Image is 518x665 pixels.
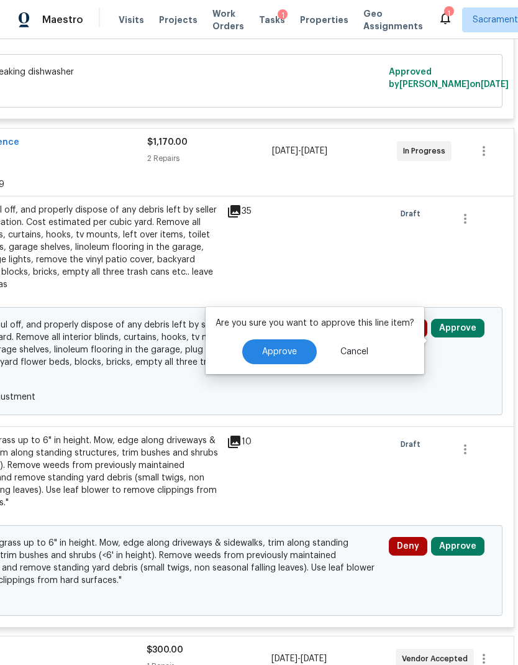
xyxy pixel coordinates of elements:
div: 35 [227,204,275,219]
div: 1 [278,9,288,22]
div: 10 [227,434,275,449]
button: Cancel [320,339,388,364]
span: Projects [159,14,198,26]
span: [DATE] [301,654,327,663]
span: [DATE] [481,80,509,89]
span: Approve [262,347,297,357]
span: $1,170.00 [147,138,188,147]
span: Maestro [42,14,83,26]
p: Are you sure you want to approve this line item? [216,317,414,329]
button: Approve [431,319,484,337]
button: Deny [389,537,427,556]
span: Geo Assignments [363,7,423,32]
span: Draft [401,208,425,220]
span: $300.00 [147,646,183,654]
button: Approve [431,537,484,556]
span: Cancel [340,347,368,357]
span: Approved by [PERSON_NAME] on [389,68,509,89]
span: - [271,653,327,665]
span: [DATE] [272,147,298,155]
span: [DATE] [301,147,327,155]
span: Tasks [259,16,285,24]
span: Properties [300,14,348,26]
span: - [272,145,327,157]
span: Draft [401,438,425,451]
button: Approve [242,339,317,364]
span: Vendor Accepted [402,653,473,665]
span: [DATE] [271,654,298,663]
span: In Progress [403,145,450,157]
span: Visits [119,14,144,26]
div: 1 [444,7,453,20]
span: Work Orders [212,7,244,32]
div: 2 Repairs [147,152,272,165]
